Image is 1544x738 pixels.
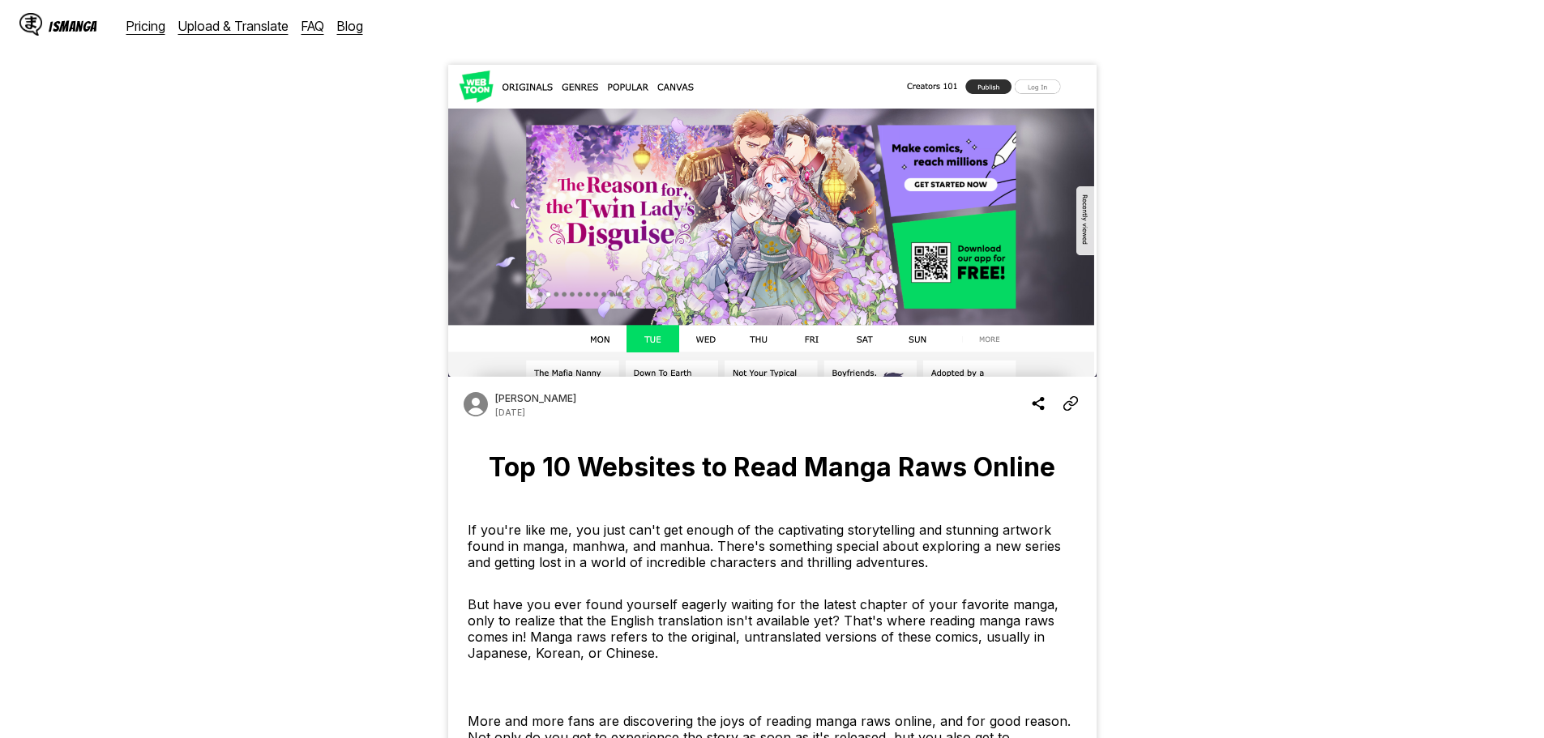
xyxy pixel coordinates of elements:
a: Pricing [126,18,165,34]
img: Cover [448,65,1097,377]
p: If you're like me, you just can't get enough of the captivating storytelling and stunning artwork... [468,522,1077,570]
p: Date published [495,407,525,417]
p: But have you ever found yourself eagerly waiting for the latest chapter of your favorite manga, o... [468,596,1077,661]
p: Author [495,392,576,404]
a: Blog [337,18,363,34]
img: IsManga Logo [19,13,42,36]
a: IsManga LogoIsManga [19,13,126,39]
img: Copy Article Link [1063,394,1079,413]
a: Upload & Translate [178,18,289,34]
a: FAQ [302,18,324,34]
img: Author avatar [461,390,490,419]
h1: Top 10 Websites to Read Manga Raws Online [461,451,1084,483]
img: Share blog [1030,394,1046,413]
div: IsManga [49,19,97,34]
